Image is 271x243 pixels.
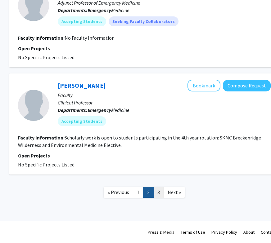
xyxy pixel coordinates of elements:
b: Emergency [88,7,111,13]
span: « Previous [108,189,129,195]
b: Emergency [88,107,111,113]
a: Next [164,187,185,198]
a: About [243,229,255,235]
fg-read-more: Scholarly work is open to students participating in the 4th year rotation: SKMC Breckenridge Wild... [18,135,261,148]
button: Compose Request to Lara Phillips [223,80,271,91]
a: 1 [133,187,143,198]
a: Terms of Use [181,229,205,235]
p: Open Projects [18,45,271,52]
p: Faculty [58,91,271,99]
span: Next » [168,189,181,195]
b: Departments: [58,7,88,13]
a: Previous [104,187,133,198]
span: No Specific Projects Listed [18,54,75,60]
b: Faculty Information: [18,35,65,41]
b: Faculty Information: [18,135,65,141]
span: No Specific Projects Listed [18,161,75,168]
mat-chip: Seeking Faculty Collaborators [109,16,178,26]
a: [PERSON_NAME] [58,82,106,89]
mat-chip: Accepting Students [58,116,106,126]
iframe: Chat [5,215,26,238]
mat-chip: Accepting Students [58,16,106,26]
span: No Faculty Information [65,35,115,41]
a: 3 [153,187,164,198]
p: Clinical Professor [58,99,271,106]
b: Departments: [58,107,88,113]
a: Press & Media [148,229,174,235]
button: Add Lara Phillips to Bookmarks [187,80,220,91]
span: Medicine [88,107,129,113]
span: Medicine [88,7,129,13]
a: Privacy Policy [211,229,237,235]
a: 2 [143,187,154,198]
p: Open Projects [18,152,271,159]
